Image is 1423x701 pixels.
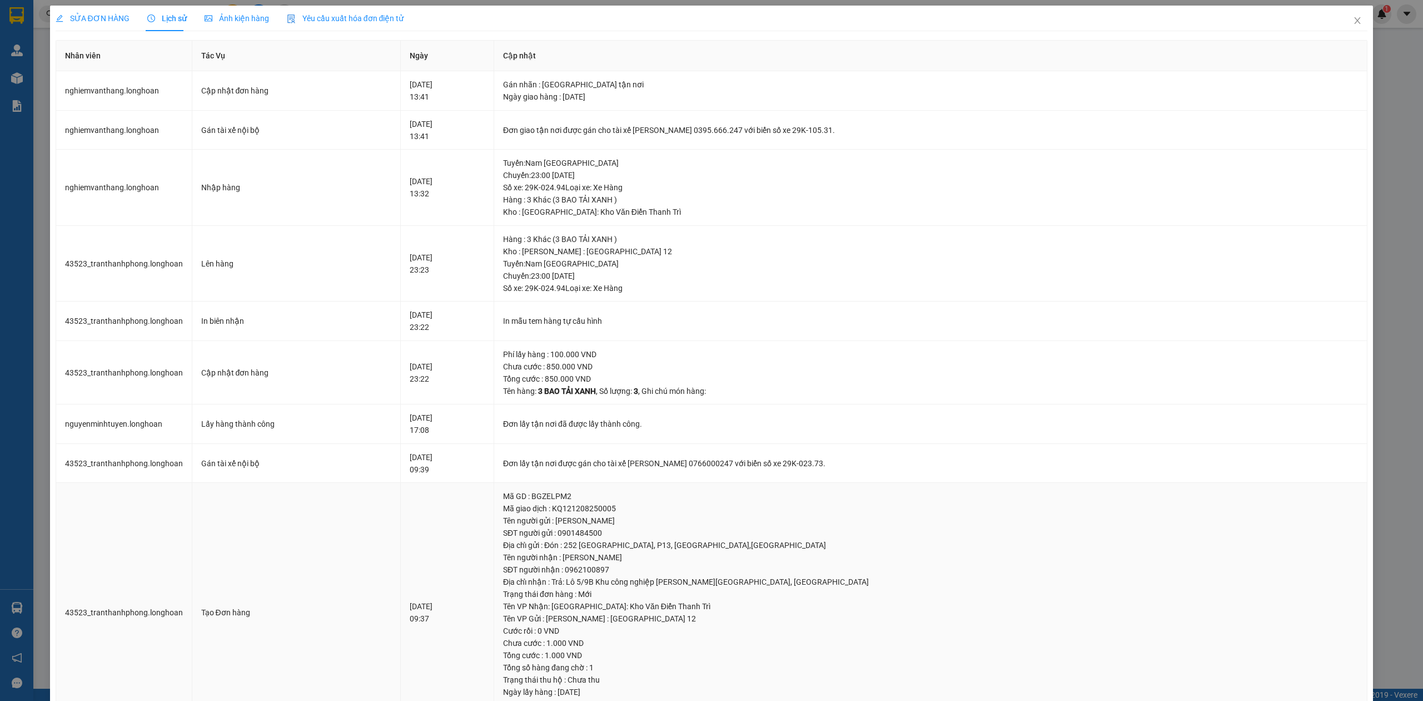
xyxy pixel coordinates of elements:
th: Tác Vụ [192,41,401,71]
div: [DATE] 23:22 [410,309,485,333]
div: [DATE] 13:32 [410,175,485,200]
td: 43523_tranthanhphong.longhoan [56,341,192,405]
div: Gán nhãn : [GEOGRAPHIC_DATA] tận nơi [503,78,1358,91]
div: Tổng cước : 1.000 VND [503,649,1358,661]
div: Đơn lấy tận nơi đã được lấy thành công. [503,418,1358,430]
div: Tên VP Gửi : [PERSON_NAME] : [GEOGRAPHIC_DATA] 12 [503,613,1358,625]
div: Đơn lấy tận nơi được gán cho tài xế [PERSON_NAME] 0766000247 với biển số xe 29K-023.73. [503,457,1358,470]
span: picture [205,14,212,22]
span: edit [56,14,63,22]
div: Cập nhật đơn hàng [201,367,391,379]
span: Lịch sử [147,14,187,23]
div: [DATE] 23:22 [410,361,485,385]
div: SĐT người gửi : 0901484500 [503,527,1358,539]
div: SĐT người nhận : 0962100897 [503,564,1358,576]
div: Kho : [GEOGRAPHIC_DATA]: Kho Văn Điển Thanh Trì [503,206,1358,218]
td: nghiemvanthang.longhoan [56,111,192,150]
th: Nhân viên [56,41,192,71]
span: SỬA ĐƠN HÀNG [56,14,130,23]
div: Nhập hàng [201,181,391,194]
div: Tuyến : Nam [GEOGRAPHIC_DATA] Chuyến: 23:00 [DATE] Số xe: 29K-024.94 Loại xe: Xe Hàng [503,258,1358,294]
div: Lấy hàng thành công [201,418,391,430]
div: [DATE] 13:41 [410,118,485,142]
td: nghiemvanthang.longhoan [56,71,192,111]
td: nguyenminhtuyen.longhoan [56,404,192,444]
td: nghiemvanthang.longhoan [56,150,192,226]
div: Đơn giao tận nơi được gán cho tài xế [PERSON_NAME] 0395.666.247 với biển số xe 29K-105.31. [503,124,1358,136]
div: Cập nhật đơn hàng [201,85,391,97]
div: Tên VP Nhận: [GEOGRAPHIC_DATA]: Kho Văn Điển Thanh Trì [503,600,1358,613]
span: close [1353,16,1362,25]
td: 43523_tranthanhphong.longhoan [56,444,192,483]
div: Tuyến : Nam [GEOGRAPHIC_DATA] Chuyến: 23:00 [DATE] Số xe: 29K-024.94 Loại xe: Xe Hàng [503,157,1358,194]
div: Địa chỉ gửi : Đón : 252 [GEOGRAPHIC_DATA], P13, [GEOGRAPHIC_DATA],[GEOGRAPHIC_DATA] [503,539,1358,551]
span: Ảnh kiện hàng [205,14,269,23]
div: Tổng số hàng đang chờ : 1 [503,661,1358,674]
div: Địa chỉ nhận : Trả: Lô 5/9B Khu công nghiệp [PERSON_NAME][GEOGRAPHIC_DATA], [GEOGRAPHIC_DATA] [503,576,1358,588]
div: [DATE] 23:23 [410,251,485,276]
div: Hàng : 3 Khác (3 BAO TẢI XANH ) [503,194,1358,206]
div: In mẫu tem hàng tự cấu hình [503,315,1358,327]
div: Trạng thái đơn hàng : Mới [503,588,1358,600]
td: 43523_tranthanhphong.longhoan [56,302,192,341]
span: clock-circle [147,14,155,22]
div: Tên người nhận : [PERSON_NAME] [503,551,1358,564]
div: [DATE] 17:08 [410,412,485,436]
span: Yêu cầu xuất hóa đơn điện tử [287,14,404,23]
img: icon [287,14,296,23]
div: Mã giao dịch : KQ121208250005 [503,502,1358,515]
div: Lên hàng [201,258,391,270]
div: [DATE] 09:37 [410,600,485,625]
th: Cập nhật [494,41,1367,71]
div: Gán tài xế nội bộ [201,457,391,470]
div: Ngày giao hàng : [DATE] [503,91,1358,103]
div: Chưa cước : 1.000 VND [503,637,1358,649]
div: Tổng cước : 850.000 VND [503,373,1358,385]
div: [DATE] 13:41 [410,78,485,103]
div: Trạng thái thu hộ : Chưa thu [503,674,1358,686]
div: Kho : [PERSON_NAME] : [GEOGRAPHIC_DATA] 12 [503,245,1358,258]
th: Ngày [401,41,494,71]
div: [DATE] 09:39 [410,451,485,476]
div: Gán tài xế nội bộ [201,124,391,136]
div: Chưa cước : 850.000 VND [503,361,1358,373]
div: Tạo Đơn hàng [201,606,391,619]
td: 43523_tranthanhphong.longhoan [56,226,192,302]
div: Hàng : 3 Khác (3 BAO TẢI XANH ) [503,233,1358,245]
span: 3 BAO TẢI XANH [538,387,596,396]
div: Tên hàng: , Số lượng: , Ghi chú món hàng: [503,385,1358,397]
div: In biên nhận [201,315,391,327]
div: Ngày lấy hàng : [DATE] [503,686,1358,698]
div: Tên người gửi : [PERSON_NAME] [503,515,1358,527]
button: Close [1342,6,1373,37]
div: Cước rồi : 0 VND [503,625,1358,637]
div: Phí lấy hàng : 100.000 VND [503,348,1358,361]
span: 3 [634,387,638,396]
div: Mã GD : BGZELPM2 [503,490,1358,502]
